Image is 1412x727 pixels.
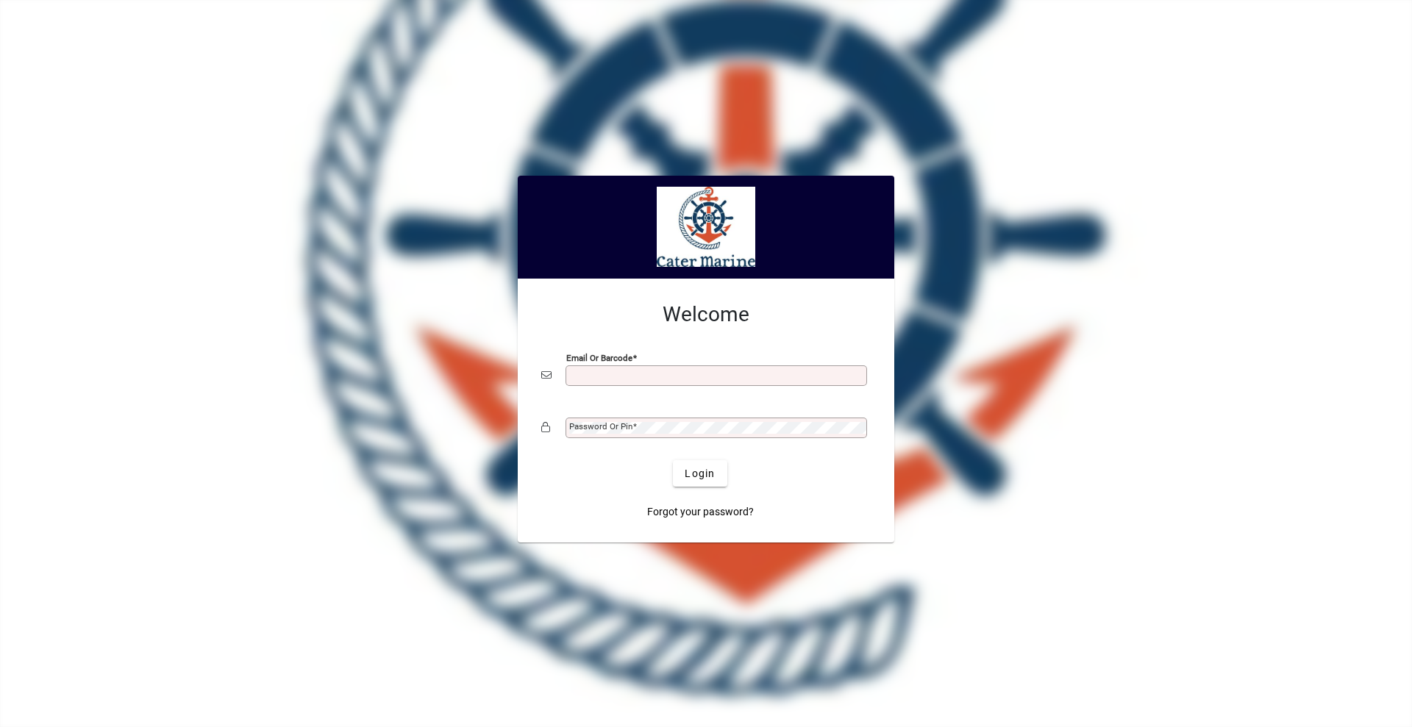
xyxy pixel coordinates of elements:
[541,302,871,327] h2: Welcome
[641,498,760,525] a: Forgot your password?
[566,353,632,363] mat-label: Email or Barcode
[673,460,727,487] button: Login
[685,466,715,481] span: Login
[647,504,754,520] span: Forgot your password?
[569,421,632,431] mat-label: Password or Pin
